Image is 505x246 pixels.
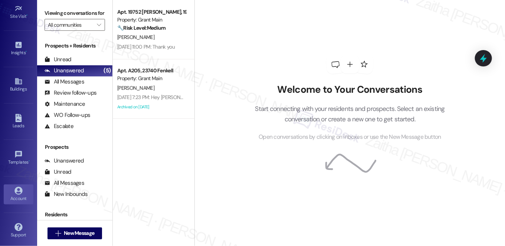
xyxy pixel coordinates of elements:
div: Maintenance [45,100,85,108]
div: Residents [37,211,112,219]
div: All Messages [45,179,84,187]
span: Open conversations by clicking on inboxes or use the New Message button [259,132,441,142]
div: [DATE] 7:23 PM: Hey [PERSON_NAME], we appreciate your text! We'll be back at 11AM to help you out... [117,94,444,101]
div: [DATE] 11:00 PM: Thank you [117,43,175,50]
div: Apt. 19752 [PERSON_NAME], 19752 [PERSON_NAME] [117,8,186,16]
div: All Messages [45,78,84,86]
label: Viewing conversations for [45,7,105,19]
div: Unread [45,56,71,63]
div: (5) [102,65,112,76]
a: Buildings [4,75,33,95]
span: [PERSON_NAME] [117,34,154,40]
strong: 🔧 Risk Level: Medium [117,24,165,31]
div: Escalate [45,122,73,130]
div: Archived on [DATE] [117,102,187,112]
div: Property: Grant Main [117,75,186,82]
div: Review follow-ups [45,89,96,97]
p: Start connecting with your residents and prospects. Select an existing conversation or create a n... [244,104,456,125]
span: [PERSON_NAME] [117,85,154,91]
span: • [27,13,28,18]
div: Property: Grant Main [117,16,186,24]
span: New Message [64,229,94,237]
div: New Inbounds [45,190,88,198]
span: • [26,49,27,54]
div: Unanswered [45,67,84,75]
div: Prospects [37,143,112,151]
a: Templates • [4,148,33,168]
a: Site Visit • [4,2,33,22]
div: Unread [45,168,71,176]
div: Prospects + Residents [37,42,112,50]
h2: Welcome to Your Conversations [244,84,456,96]
button: New Message [47,227,102,239]
i:  [55,230,61,236]
div: WO Follow-ups [45,111,90,119]
i:  [97,22,101,28]
a: Leads [4,112,33,132]
div: Apt. A205, 23740 Fenkell [117,67,186,75]
a: Account [4,184,33,204]
a: Insights • [4,39,33,59]
input: All communities [48,19,93,31]
a: Support [4,221,33,241]
span: • [29,158,30,164]
div: Unanswered [45,157,84,165]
